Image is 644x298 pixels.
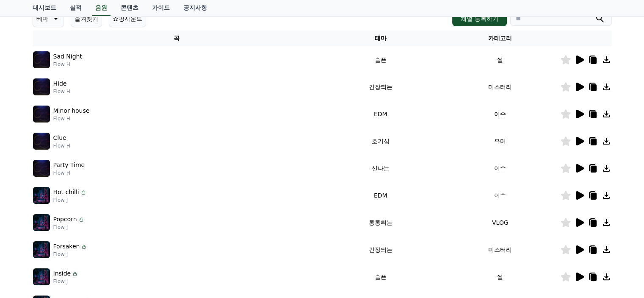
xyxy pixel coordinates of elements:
p: Clue [53,134,66,142]
td: 미스터리 [440,73,560,100]
td: 슬픈 [321,46,440,73]
a: Settings [109,238,163,259]
span: Messages [70,251,95,258]
td: 이슈 [440,155,560,182]
td: 긴장되는 [321,73,440,100]
td: EDM [321,182,440,209]
img: music [33,51,50,68]
p: Hide [53,79,67,88]
p: Inside [53,269,71,278]
p: Flow H [53,142,70,149]
img: music [33,214,50,231]
p: Hot chilli [53,188,79,197]
button: 테마 [33,10,64,27]
img: music [33,78,50,95]
p: Forsaken [53,242,80,251]
button: 즐겨찾기 [71,10,102,27]
td: 통통튀는 [321,209,440,236]
th: 테마 [321,31,440,46]
td: VLOG [440,209,560,236]
td: 썰 [440,46,560,73]
p: Minor house [53,106,90,115]
td: EDM [321,100,440,128]
img: music [33,160,50,177]
p: Sad Night [53,52,82,61]
td: 썰 [440,263,560,290]
p: Flow J [53,197,87,203]
p: Popcorn [53,215,77,224]
td: 호기심 [321,128,440,155]
span: Settings [125,251,146,257]
img: music [33,133,50,150]
img: music [33,241,50,258]
span: Home [22,251,36,257]
p: 테마 [36,13,48,25]
button: 쇼핑사운드 [109,10,146,27]
p: Party Time [53,161,85,170]
td: 미스터리 [440,236,560,263]
p: Flow H [53,61,82,68]
td: 슬픈 [321,263,440,290]
th: 곡 [33,31,321,46]
img: music [33,268,50,285]
td: 신나는 [321,155,440,182]
td: 유머 [440,128,560,155]
td: 긴장되는 [321,236,440,263]
img: music [33,106,50,123]
td: 이슈 [440,182,560,209]
button: 채널 등록하기 [452,11,506,26]
p: Flow H [53,170,85,176]
a: Home [3,238,56,259]
p: Flow H [53,115,90,122]
th: 카테고리 [440,31,560,46]
img: music [33,187,50,204]
p: Flow J [53,278,79,285]
p: Flow J [53,251,88,258]
p: Flow J [53,224,85,231]
p: Flow H [53,88,70,95]
a: Messages [56,238,109,259]
td: 이슈 [440,100,560,128]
